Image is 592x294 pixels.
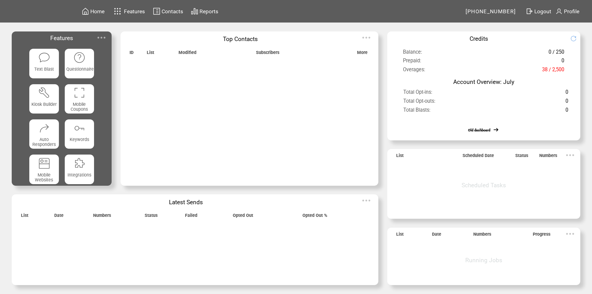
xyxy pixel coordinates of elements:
a: Profile [554,6,580,16]
span: Numbers [539,153,557,161]
span: More [357,50,368,58]
img: contacts.svg [153,7,160,15]
span: Credits [470,35,488,42]
span: Running Jobs [465,257,502,264]
span: Account Overview: July [453,78,514,85]
a: Logout [525,6,554,16]
span: 0 [561,58,564,67]
img: ellypsis.svg [360,31,372,44]
span: Total Opt-ins: [403,89,432,98]
span: 0 [565,107,568,116]
span: Overages: [403,67,425,76]
img: coupons.svg [73,87,85,99]
span: Opted Out [233,213,253,221]
span: Balance: [403,49,422,58]
span: ID [129,50,134,58]
span: Logout [534,8,551,14]
span: Contacts [162,8,183,14]
span: Latest Sends [169,199,203,206]
span: 0 / 250 [549,49,564,58]
span: Modified [179,50,196,58]
span: Status [515,153,528,161]
img: mobile-websites.svg [38,157,50,169]
span: Profile [564,8,579,14]
span: Home [90,8,105,14]
a: Integrations [65,155,94,184]
img: home.svg [82,7,89,15]
img: chart.svg [191,7,198,15]
a: Home [81,6,105,16]
img: integrations.svg [73,157,85,169]
span: Mobile Coupons [71,102,88,112]
img: refresh.png [570,35,582,42]
span: 38 / 2,500 [542,67,564,76]
span: Keywords [70,137,89,142]
span: Features [50,35,73,42]
a: Questionnaire [65,49,94,78]
span: List [21,213,28,221]
span: Progress [533,232,550,240]
a: Contacts [152,6,184,16]
span: Failed [185,213,197,221]
span: 0 [565,89,568,98]
img: text-blast.svg [38,52,50,64]
img: questionnaire.svg [73,52,85,64]
img: ellypsis.svg [564,228,576,240]
span: Date [432,232,441,240]
span: Numbers [93,213,111,221]
span: Top Contacts [223,35,258,43]
span: 0 [565,98,568,107]
span: Scheduled Date [462,153,494,161]
img: ellypsis.svg [360,194,372,207]
a: Text Blast [29,49,59,78]
a: Keywords [65,119,94,149]
span: List [396,232,404,240]
a: Mobile Websites [29,155,59,184]
img: features.svg [112,6,123,16]
img: exit.svg [526,7,533,15]
a: Features [111,5,146,17]
span: Features [124,8,145,14]
span: Total Opt-outs: [403,98,435,107]
span: Opted Out % [302,213,327,221]
span: Status [145,213,158,221]
span: List [396,153,404,161]
span: List [147,50,154,58]
span: Mobile Websites [35,172,53,182]
span: Auto Responders [32,137,56,147]
span: Text Blast [34,67,54,72]
img: ellypsis.svg [95,31,108,44]
a: Auto Responders [29,119,59,149]
span: Date [54,213,64,221]
a: Kiosk Builder [29,84,59,114]
img: auto-responders.svg [38,122,50,134]
span: Kiosk Builder [31,102,57,107]
img: tool%201.svg [38,87,50,99]
span: Integrations [68,172,91,177]
span: Numbers [473,232,491,240]
span: [PHONE_NUMBER] [466,8,516,14]
a: Reports [190,6,219,16]
a: Old dashboard [468,128,490,132]
span: Scheduled Tasks [462,182,506,189]
img: keywords.svg [73,122,85,134]
span: Subscribers [256,50,279,58]
span: Prepaid: [403,58,421,67]
span: Total Blasts: [403,107,430,116]
a: Mobile Coupons [65,84,94,114]
span: Reports [199,8,218,14]
img: profile.svg [555,7,563,15]
span: Questionnaire [66,67,94,72]
img: ellypsis.svg [564,149,576,161]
